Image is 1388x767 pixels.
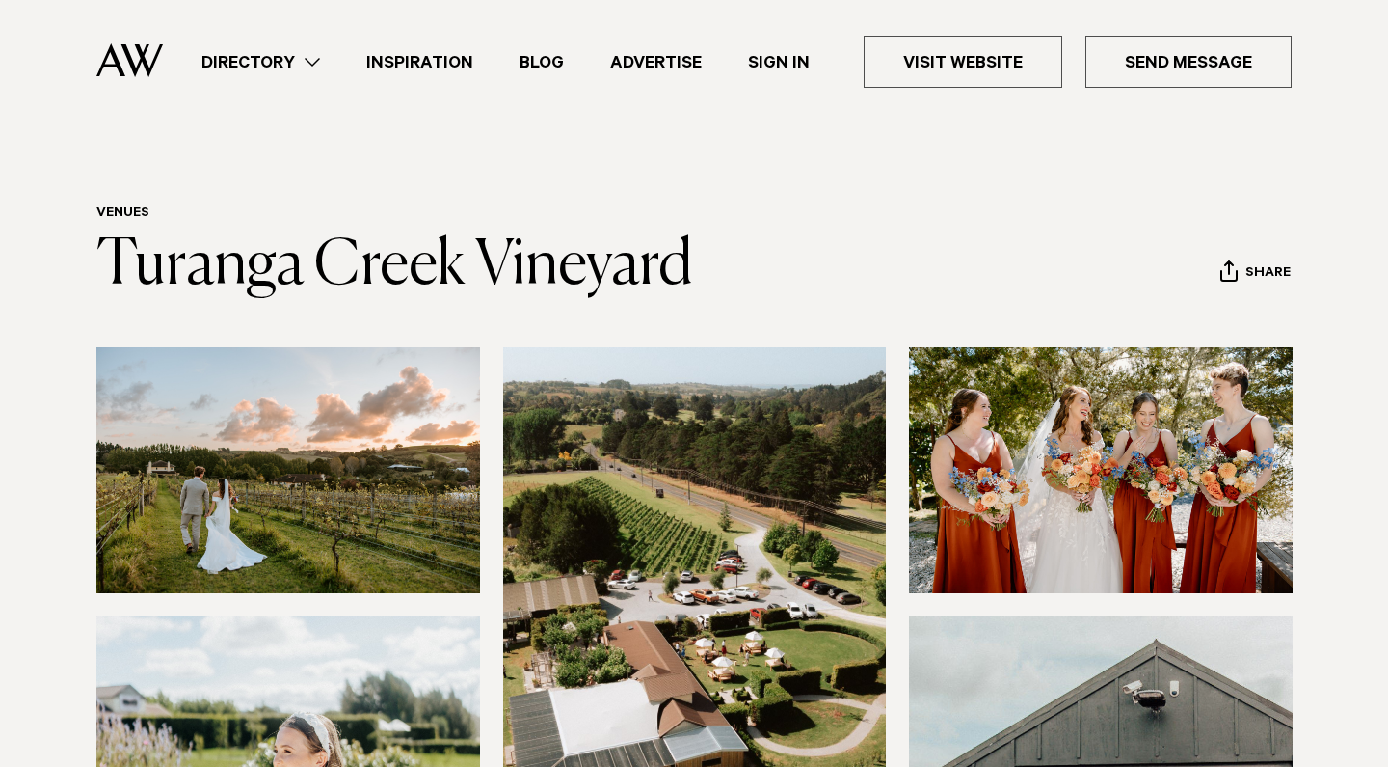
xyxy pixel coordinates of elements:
[178,49,343,75] a: Directory
[725,49,833,75] a: Sign In
[96,43,163,77] img: Auckland Weddings Logo
[587,49,725,75] a: Advertise
[1245,265,1291,284] span: Share
[864,36,1062,88] a: Visit Website
[1085,36,1292,88] a: Send Message
[96,206,149,222] a: Venues
[96,235,693,297] a: Turanga Creek Vineyard
[343,49,496,75] a: Inspiration
[1219,260,1292,288] button: Share
[496,49,587,75] a: Blog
